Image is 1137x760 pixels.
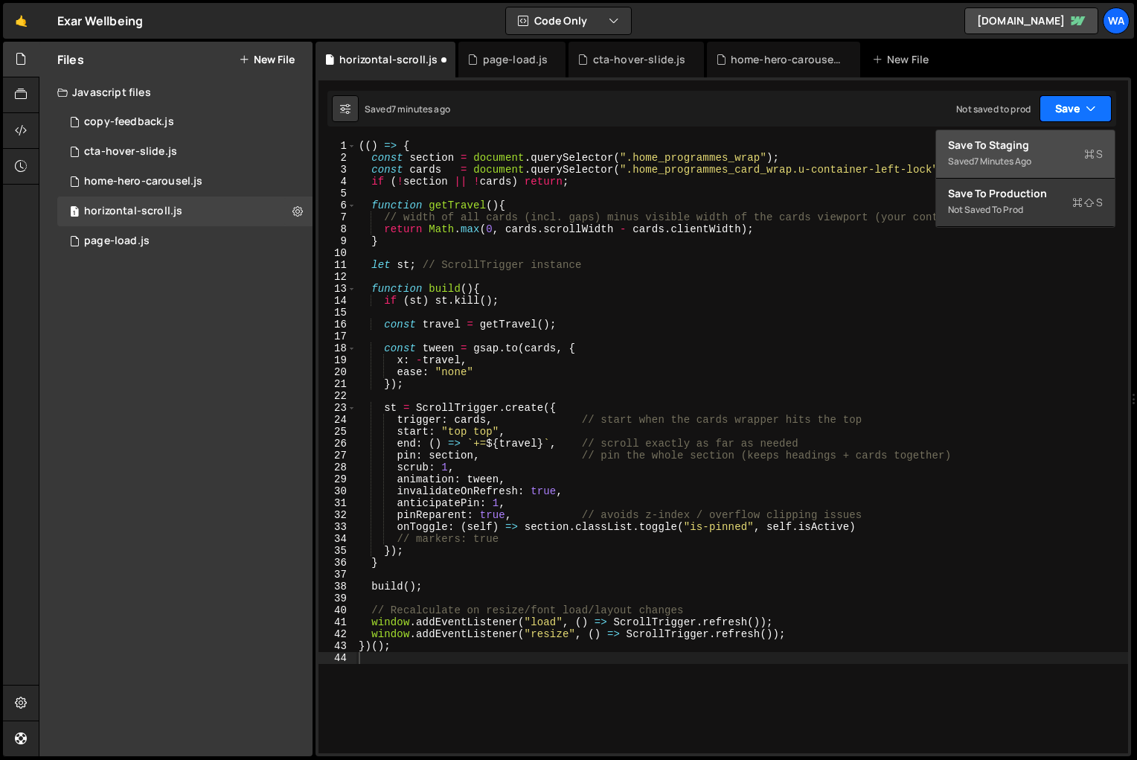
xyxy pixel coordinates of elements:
[731,52,842,67] div: home-hero-carousel.js
[57,107,313,137] div: 16122/43314.js
[318,593,356,604] div: 39
[365,103,450,115] div: Saved
[318,438,356,450] div: 26
[318,235,356,247] div: 9
[391,103,450,115] div: 7 minutes ago
[1040,95,1112,122] button: Save
[318,342,356,354] div: 18
[1103,7,1130,34] a: wa
[318,652,356,664] div: 44
[318,140,356,152] div: 1
[948,186,1103,201] div: Save to Production
[318,426,356,438] div: 25
[964,7,1098,34] a: [DOMAIN_NAME]
[84,115,174,129] div: copy-feedback.js
[318,450,356,462] div: 27
[948,138,1103,153] div: Save to Staging
[948,153,1103,170] div: Saved
[318,473,356,485] div: 29
[318,283,356,295] div: 13
[1072,195,1103,210] span: S
[318,378,356,390] div: 21
[318,271,356,283] div: 12
[956,103,1031,115] div: Not saved to prod
[318,402,356,414] div: 23
[318,557,356,569] div: 36
[318,319,356,330] div: 16
[318,152,356,164] div: 2
[39,77,313,107] div: Javascript files
[239,54,295,66] button: New File
[318,307,356,319] div: 15
[936,130,1115,179] button: Save to StagingS Saved7 minutes ago
[318,223,356,235] div: 8
[318,199,356,211] div: 6
[936,179,1115,227] button: Save to ProductionS Not saved to prod
[318,485,356,497] div: 30
[57,137,313,167] div: 16122/44019.js
[84,175,202,188] div: home-hero-carousel.js
[318,211,356,223] div: 7
[57,12,143,30] div: Exar Wellbeing
[3,3,39,39] a: 🤙
[339,52,438,67] div: horizontal-scroll.js
[318,188,356,199] div: 5
[506,7,631,34] button: Code Only
[318,628,356,640] div: 42
[57,51,84,68] h2: Files
[84,234,150,248] div: page-load.js
[1084,147,1103,162] span: S
[57,197,313,226] div: 16122/45071.js
[57,226,313,256] div: 16122/44105.js
[483,52,548,67] div: page-load.js
[318,366,356,378] div: 20
[318,259,356,271] div: 11
[948,201,1103,219] div: Not saved to prod
[57,167,313,197] div: 16122/43585.js
[318,330,356,342] div: 17
[318,164,356,176] div: 3
[974,155,1031,167] div: 7 minutes ago
[318,545,356,557] div: 35
[318,247,356,259] div: 10
[84,205,182,218] div: horizontal-scroll.js
[318,640,356,652] div: 43
[318,354,356,366] div: 19
[318,533,356,545] div: 34
[318,616,356,628] div: 41
[318,295,356,307] div: 14
[318,604,356,616] div: 40
[593,52,686,67] div: cta-hover-slide.js
[70,207,79,219] span: 1
[318,521,356,533] div: 33
[318,509,356,521] div: 32
[318,414,356,426] div: 24
[318,462,356,473] div: 28
[84,145,177,159] div: cta-hover-slide.js
[318,176,356,188] div: 4
[318,390,356,402] div: 22
[872,52,935,67] div: New File
[318,581,356,593] div: 38
[318,497,356,509] div: 31
[318,569,356,581] div: 37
